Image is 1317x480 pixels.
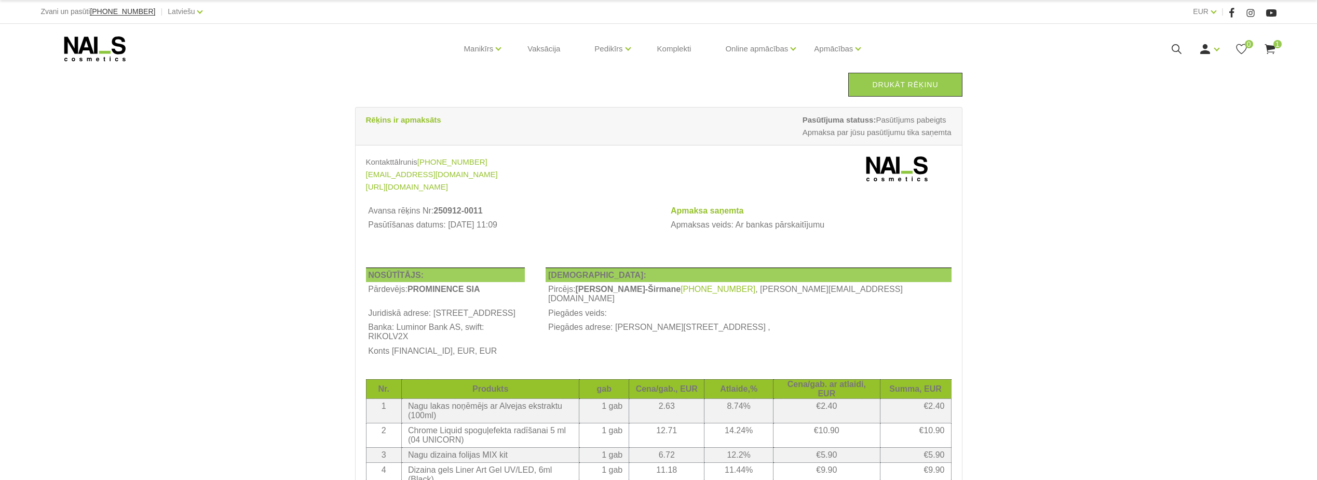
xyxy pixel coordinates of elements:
[90,8,155,16] a: [PHONE_NUMBER]
[649,24,700,74] a: Komplekti
[366,379,401,398] th: Nr.
[773,379,880,398] th: Cena/gab. ar atlaidi, EUR
[366,321,525,344] th: Banka: Luminor Bank AS, swift: RIKOLV2X
[681,285,755,294] a: [PHONE_NUMBER]
[366,232,648,247] td: Avansa rēķins izdrukāts: [DATE] 13:09:06
[629,423,704,447] td: 12.71
[579,379,629,398] th: gab
[814,28,853,70] a: Apmācības
[803,115,876,124] strong: Pasūtījuma statuss:
[366,344,525,358] th: Konts [FINANCIAL_ID], EUR, EUR
[366,115,441,124] strong: Rēķins ir apmaksāts
[1245,40,1253,48] span: 0
[366,398,401,423] td: 1
[90,7,155,16] span: [PHONE_NUMBER]
[366,423,401,447] td: 2
[401,379,579,398] th: Produkts
[671,206,744,215] strong: Apmaksa saņemta
[773,398,880,423] td: €2.40
[704,379,773,398] th: Atlaide,%
[546,306,951,321] td: Piegādes veids:
[773,423,880,447] td: €10.90
[408,285,480,294] b: PROMINENCE SIA
[366,181,448,193] a: [URL][DOMAIN_NAME]
[575,285,681,294] b: [PERSON_NAME]-Širmane
[803,114,952,139] span: Pasūtījums pabeigts Apmaksa par jūsu pasūtījumu tika saņemta
[1193,5,1209,18] a: EUR
[1221,5,1224,18] span: |
[168,5,195,18] a: Latviešu
[401,423,579,447] td: Chrome Liquid spoguļefekta radīšanai 5 ml (04 UNICORN)
[40,5,155,18] div: Zvani un pasūti
[1264,43,1277,56] a: 1
[366,156,651,168] div: Kontakttālrunis
[773,447,880,462] td: €5.90
[366,282,525,306] td: Pārdevējs:
[629,379,704,398] th: Cena/gab., EUR
[401,398,579,423] td: Nagu lakas noņēmējs ar Alvejas ekstraktu (100ml)
[704,423,773,447] td: 14.24%
[668,218,951,233] td: Apmaksas veids: Ar bankas pārskaitījumu
[366,306,525,321] th: Juridiskā adrese: [STREET_ADDRESS]
[401,447,579,462] td: Nagu dizaina folijas MIX kit
[366,204,648,218] th: Avansa rēķins Nr:
[704,447,773,462] td: 12.2%
[546,321,951,344] td: Piegādes adrese: [PERSON_NAME][STREET_ADDRESS] ,
[366,447,401,462] td: 3
[160,5,162,18] span: |
[546,282,951,306] td: Pircējs: , [PERSON_NAME][EMAIL_ADDRESS][DOMAIN_NAME]
[366,218,648,233] td: Pasūtīšanas datums: [DATE] 11:09
[880,447,951,462] td: €5.90
[579,398,629,423] td: 1 gab
[433,206,482,215] b: 250912-0011
[848,73,962,97] a: Drukāt rēķinu
[519,24,568,74] a: Vaksācija
[629,398,704,423] td: 2.63
[417,156,487,168] a: [PHONE_NUMBER]
[366,168,498,181] a: [EMAIL_ADDRESS][DOMAIN_NAME]
[880,423,951,447] td: €10.90
[629,447,704,462] td: 6.72
[579,447,629,462] td: 1 gab
[704,398,773,423] td: 8.74%
[594,28,622,70] a: Pedikīrs
[464,28,494,70] a: Manikīrs
[579,423,629,447] td: 1 gab
[880,398,951,423] td: €2.40
[1273,40,1282,48] span: 1
[366,268,525,282] th: NOSŪTĪTĀJS:
[546,268,951,282] th: [DEMOGRAPHIC_DATA]:
[725,28,788,70] a: Online apmācības
[880,379,951,398] th: Summa, EUR
[1235,43,1248,56] a: 0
